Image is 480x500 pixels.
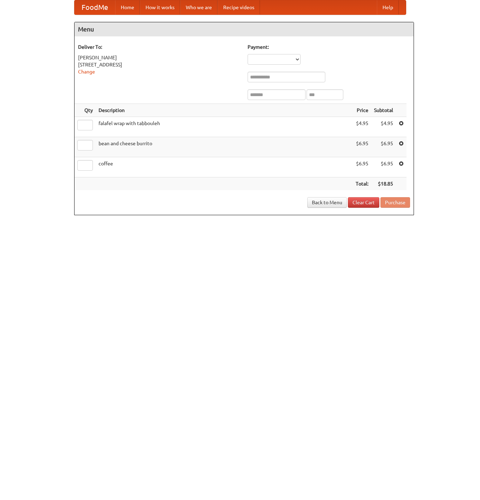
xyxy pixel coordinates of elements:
[115,0,140,14] a: Home
[377,0,399,14] a: Help
[96,137,353,157] td: bean and cheese burrito
[371,177,396,190] th: $18.85
[75,22,414,36] h4: Menu
[75,104,96,117] th: Qty
[218,0,260,14] a: Recipe videos
[180,0,218,14] a: Who we are
[371,104,396,117] th: Subtotal
[78,43,241,51] h5: Deliver To:
[78,54,241,61] div: [PERSON_NAME]
[380,197,410,208] button: Purchase
[96,117,353,137] td: falafel wrap with tabbouleh
[307,197,347,208] a: Back to Menu
[78,69,95,75] a: Change
[371,137,396,157] td: $6.95
[78,61,241,68] div: [STREET_ADDRESS]
[371,157,396,177] td: $6.95
[371,117,396,137] td: $4.95
[353,104,371,117] th: Price
[96,104,353,117] th: Description
[96,157,353,177] td: coffee
[353,177,371,190] th: Total:
[353,117,371,137] td: $4.95
[248,43,410,51] h5: Payment:
[75,0,115,14] a: FoodMe
[348,197,379,208] a: Clear Cart
[353,157,371,177] td: $6.95
[353,137,371,157] td: $6.95
[140,0,180,14] a: How it works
